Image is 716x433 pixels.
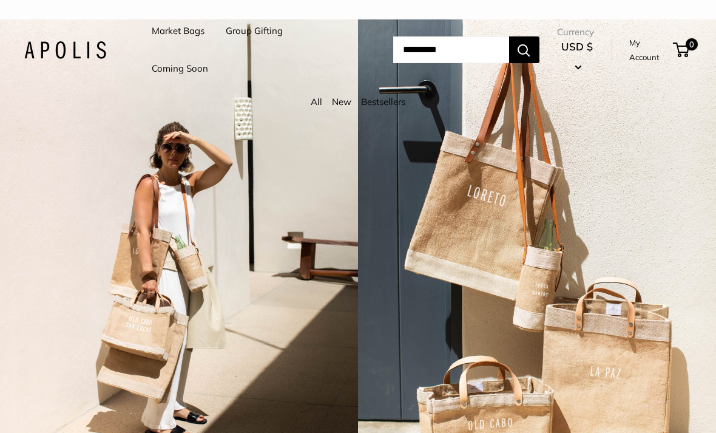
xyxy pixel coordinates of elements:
[24,41,106,59] img: Apolis
[561,40,593,53] span: USD $
[509,36,539,63] button: Search
[674,43,689,57] a: 0
[686,38,698,50] span: 0
[629,35,669,65] a: My Account
[332,96,351,107] a: New
[557,37,598,76] button: USD $
[311,96,322,107] a: All
[226,22,283,39] a: Group Gifting
[152,22,204,39] a: Market Bags
[152,60,208,77] a: Coming Soon
[361,96,405,107] a: Bestsellers
[393,36,509,63] input: Search...
[557,24,598,41] span: Currency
